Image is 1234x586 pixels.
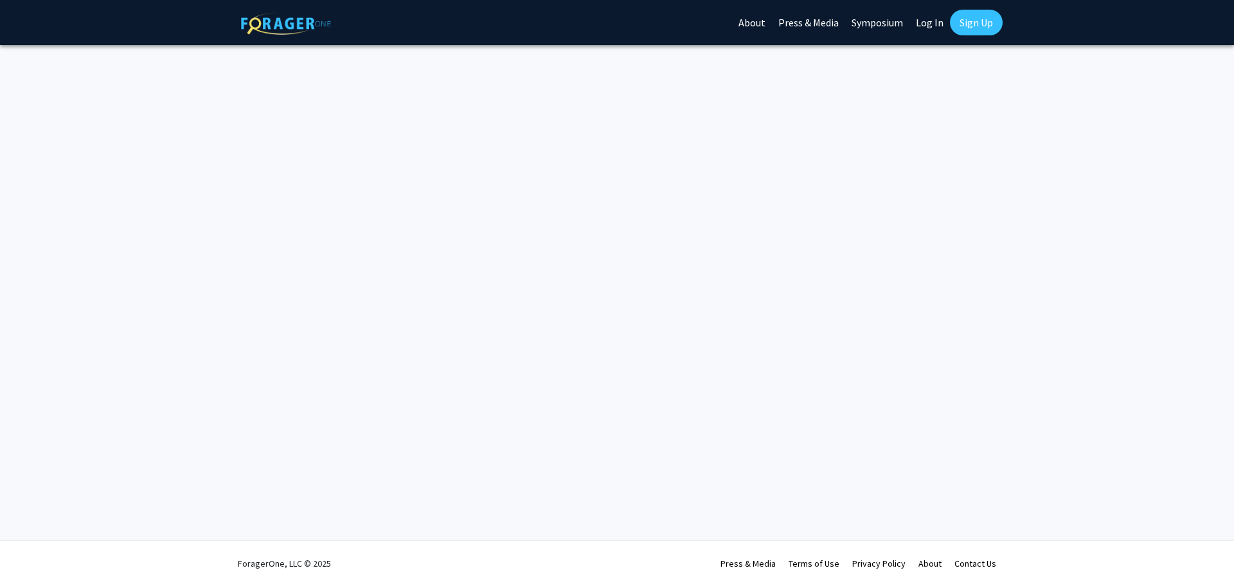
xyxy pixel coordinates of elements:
a: About [918,558,942,569]
div: ForagerOne, LLC © 2025 [238,541,331,586]
a: Contact Us [954,558,996,569]
a: Privacy Policy [852,558,906,569]
img: ForagerOne Logo [241,12,331,35]
a: Terms of Use [789,558,839,569]
a: Sign Up [950,10,1003,35]
a: Press & Media [720,558,776,569]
